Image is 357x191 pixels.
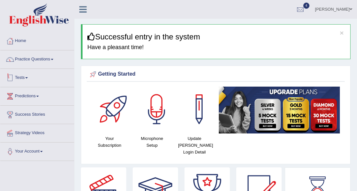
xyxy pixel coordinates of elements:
h4: Your Subscription [92,135,128,149]
h3: Successful entry in the system [87,33,345,41]
a: Practice Questions [0,50,74,67]
div: Getting Started [88,69,343,79]
h4: Update [PERSON_NAME] Login Detail [176,135,212,155]
img: small5.jpg [219,87,340,133]
a: Tests [0,69,74,85]
a: Success Stories [0,106,74,122]
button: × [340,29,344,36]
h4: Microphone Setup [134,135,170,149]
span: 4 [303,3,310,9]
h4: Have a pleasant time! [87,44,345,51]
a: Home [0,32,74,48]
a: Your Account [0,143,74,159]
a: Predictions [0,87,74,103]
a: Strategy Videos [0,124,74,140]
